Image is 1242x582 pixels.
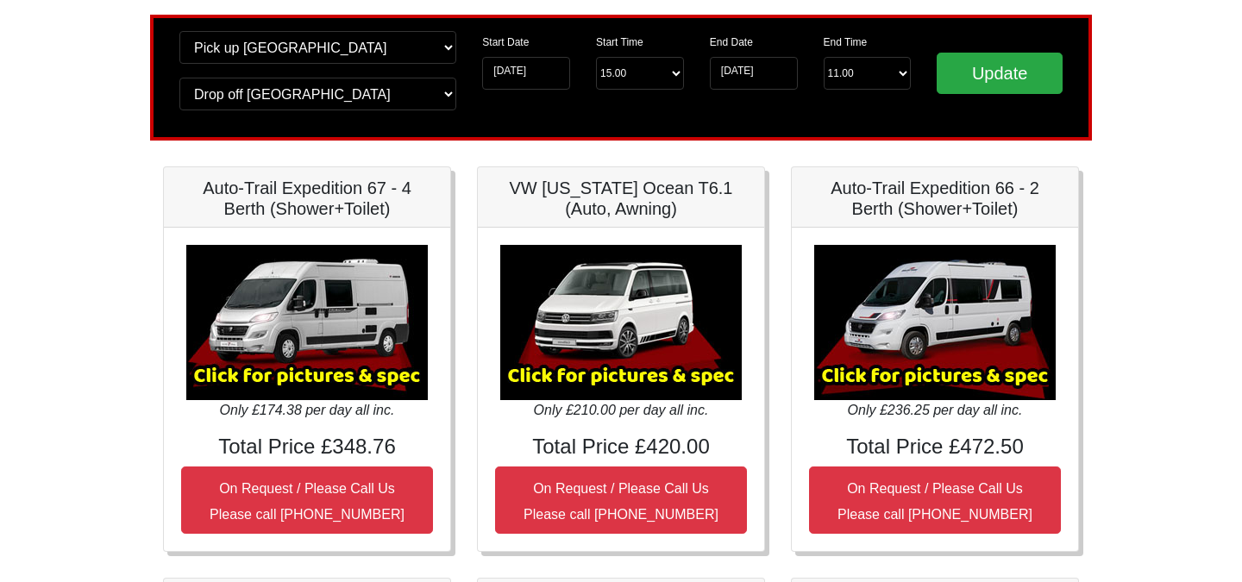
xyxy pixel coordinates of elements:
label: Start Time [596,34,643,50]
img: Auto-Trail Expedition 67 - 4 Berth (Shower+Toilet) [186,245,428,400]
button: On Request / Please Call UsPlease call [PHONE_NUMBER] [809,466,1061,534]
img: Auto-Trail Expedition 66 - 2 Berth (Shower+Toilet) [814,245,1056,400]
input: Update [937,53,1063,94]
img: VW California Ocean T6.1 (Auto, Awning) [500,245,742,400]
h5: VW [US_STATE] Ocean T6.1 (Auto, Awning) [495,178,747,219]
label: End Time [824,34,868,50]
button: On Request / Please Call UsPlease call [PHONE_NUMBER] [181,466,433,534]
i: Only £236.25 per day all inc. [848,403,1023,417]
small: On Request / Please Call Us Please call [PHONE_NUMBER] [210,481,405,522]
i: Only £210.00 per day all inc. [534,403,709,417]
small: On Request / Please Call Us Please call [PHONE_NUMBER] [524,481,718,522]
h5: Auto-Trail Expedition 67 - 4 Berth (Shower+Toilet) [181,178,433,219]
h4: Total Price £348.76 [181,435,433,460]
input: Start Date [482,57,570,90]
label: End Date [710,34,753,50]
button: On Request / Please Call UsPlease call [PHONE_NUMBER] [495,466,747,534]
h4: Total Price £472.50 [809,435,1061,460]
small: On Request / Please Call Us Please call [PHONE_NUMBER] [837,481,1032,522]
i: Only £174.38 per day all inc. [220,403,395,417]
h5: Auto-Trail Expedition 66 - 2 Berth (Shower+Toilet) [809,178,1061,219]
h4: Total Price £420.00 [495,435,747,460]
label: Start Date [482,34,529,50]
input: Return Date [710,57,798,90]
